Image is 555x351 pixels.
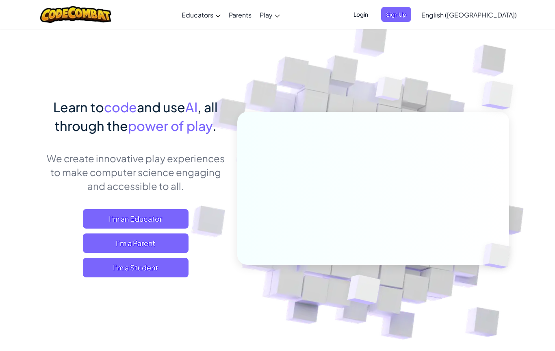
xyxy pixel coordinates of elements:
[185,99,197,115] span: AI
[137,99,185,115] span: and use
[83,258,189,277] button: I'm a Student
[212,118,217,134] span: .
[260,11,273,19] span: Play
[225,4,256,26] a: Parents
[469,226,530,286] img: Overlap cubes
[327,257,400,325] img: Overlap cubes
[46,151,225,193] p: We create innovative play experiences to make computer science engaging and accessible to all.
[417,4,521,26] a: English ([GEOGRAPHIC_DATA])
[421,11,517,19] span: English ([GEOGRAPHIC_DATA])
[53,99,104,115] span: Learn to
[178,4,225,26] a: Educators
[40,6,111,23] img: CodeCombat logo
[466,61,536,130] img: Overlap cubes
[104,99,137,115] span: code
[256,4,284,26] a: Play
[360,61,419,121] img: Overlap cubes
[182,11,213,19] span: Educators
[83,209,189,229] a: I'm an Educator
[83,233,189,253] a: I'm a Parent
[349,7,373,22] button: Login
[381,7,411,22] button: Sign Up
[128,118,212,134] span: power of play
